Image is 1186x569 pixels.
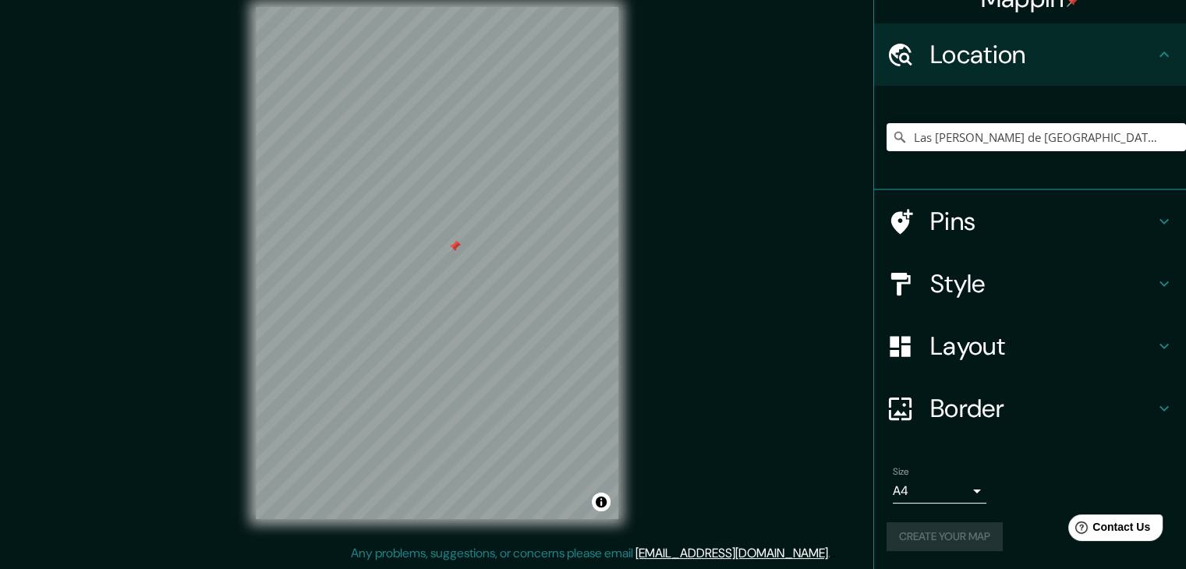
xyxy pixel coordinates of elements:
[1047,508,1169,552] iframe: Help widget launcher
[592,493,611,511] button: Toggle attribution
[874,315,1186,377] div: Layout
[874,23,1186,86] div: Location
[874,377,1186,440] div: Border
[635,545,828,561] a: [EMAIL_ADDRESS][DOMAIN_NAME]
[930,206,1155,237] h4: Pins
[830,544,833,563] div: .
[256,7,618,519] canvas: Map
[930,330,1155,362] h4: Layout
[351,544,830,563] p: Any problems, suggestions, or concerns please email .
[893,479,986,504] div: A4
[930,268,1155,299] h4: Style
[833,544,836,563] div: .
[893,465,909,479] label: Size
[887,123,1186,151] input: Pick your city or area
[930,39,1155,70] h4: Location
[874,190,1186,253] div: Pins
[874,253,1186,315] div: Style
[930,393,1155,424] h4: Border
